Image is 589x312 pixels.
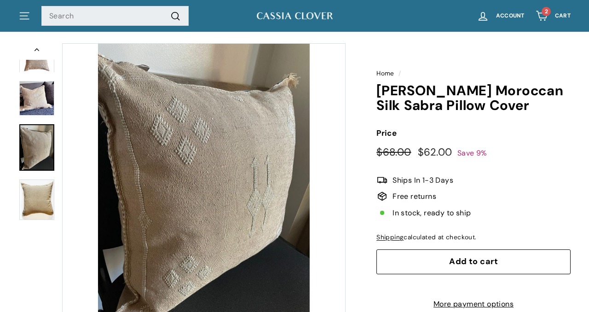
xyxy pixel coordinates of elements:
span: Account [496,13,525,19]
span: $62.00 [418,145,452,159]
span: In stock, ready to ship [393,207,471,219]
h1: [PERSON_NAME] Moroccan Silk Sabra Pillow Cover [376,83,571,113]
button: Add to cart [376,249,571,274]
a: Cart [530,2,576,29]
img: Adil Moroccan Silk Sabra Pillow Cover [19,179,54,220]
a: Shipping [376,233,404,241]
a: More payment options [376,298,571,310]
a: Home [376,69,394,77]
a: Account [471,2,530,29]
button: Previous [18,43,55,60]
div: calculated at checkout. [376,232,571,243]
span: Save 9% [457,148,487,158]
a: Adil Moroccan Silk Sabra Pillow Cover [19,124,54,171]
nav: breadcrumbs [376,69,571,79]
input: Search [41,6,189,26]
span: / [396,69,403,77]
img: Adil Moroccan Silk Sabra Pillow Cover [19,81,54,116]
span: Cart [555,13,571,19]
span: 2 [545,8,548,15]
span: $68.00 [376,145,411,159]
span: Free returns [393,191,436,202]
span: Ships In 1-3 Days [393,174,453,186]
label: Price [376,127,571,139]
span: Add to cart [449,256,498,267]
